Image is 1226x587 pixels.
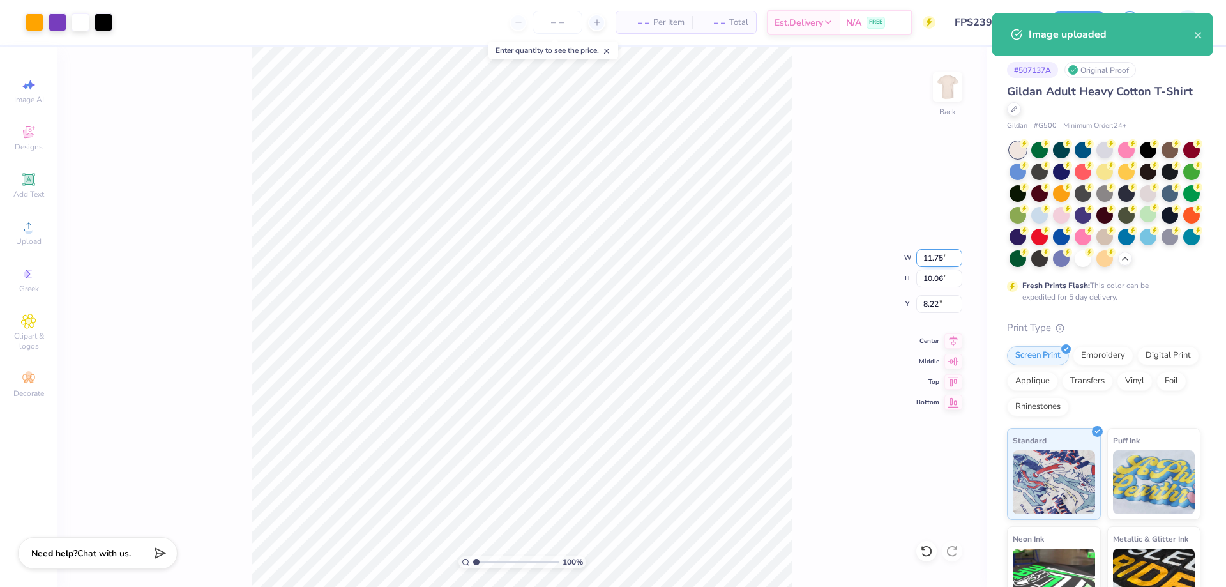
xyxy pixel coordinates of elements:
[1117,372,1153,391] div: Vinyl
[1007,84,1193,99] span: Gildan Adult Heavy Cotton T-Shirt
[1029,27,1194,42] div: Image uploaded
[939,106,956,118] div: Back
[935,74,960,100] img: Back
[1062,372,1113,391] div: Transfers
[77,547,131,560] span: Chat with us.
[563,556,583,568] span: 100 %
[1007,372,1058,391] div: Applique
[1007,346,1069,365] div: Screen Print
[916,357,939,366] span: Middle
[14,95,44,105] span: Image AI
[1007,321,1200,335] div: Print Type
[775,16,823,29] span: Est. Delivery
[1194,27,1203,42] button: close
[15,142,43,152] span: Designs
[1022,280,1179,303] div: This color can be expedited for 5 day delivery.
[1073,346,1133,365] div: Embroidery
[729,16,748,29] span: Total
[1113,434,1140,447] span: Puff Ink
[1064,62,1136,78] div: Original Proof
[1156,372,1186,391] div: Foil
[1013,434,1047,447] span: Standard
[1013,450,1095,514] img: Standard
[700,16,725,29] span: – –
[916,377,939,386] span: Top
[653,16,685,29] span: Per Item
[13,189,44,199] span: Add Text
[533,11,582,34] input: – –
[1013,532,1044,545] span: Neon Ink
[1034,121,1057,132] span: # G500
[624,16,649,29] span: – –
[916,398,939,407] span: Bottom
[1113,450,1195,514] img: Puff Ink
[19,284,39,294] span: Greek
[945,10,1039,35] input: Untitled Design
[1137,346,1199,365] div: Digital Print
[13,388,44,399] span: Decorate
[1007,62,1058,78] div: # 507137A
[869,18,882,27] span: FREE
[846,16,861,29] span: N/A
[16,236,42,247] span: Upload
[31,547,77,560] strong: Need help?
[1063,121,1127,132] span: Minimum Order: 24 +
[1007,121,1027,132] span: Gildan
[1022,280,1090,291] strong: Fresh Prints Flash:
[1007,397,1069,416] div: Rhinestones
[488,42,618,59] div: Enter quantity to see the price.
[1113,532,1188,545] span: Metallic & Glitter Ink
[916,337,939,346] span: Center
[6,331,51,351] span: Clipart & logos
